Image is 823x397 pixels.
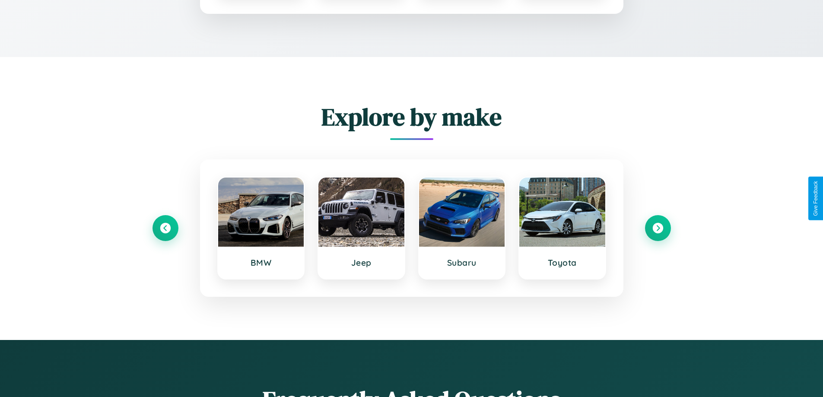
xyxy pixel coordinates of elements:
[528,257,597,268] h3: Toyota
[813,181,819,216] div: Give Feedback
[428,257,496,268] h3: Subaru
[153,100,671,133] h2: Explore by make
[227,257,296,268] h3: BMW
[327,257,396,268] h3: Jeep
